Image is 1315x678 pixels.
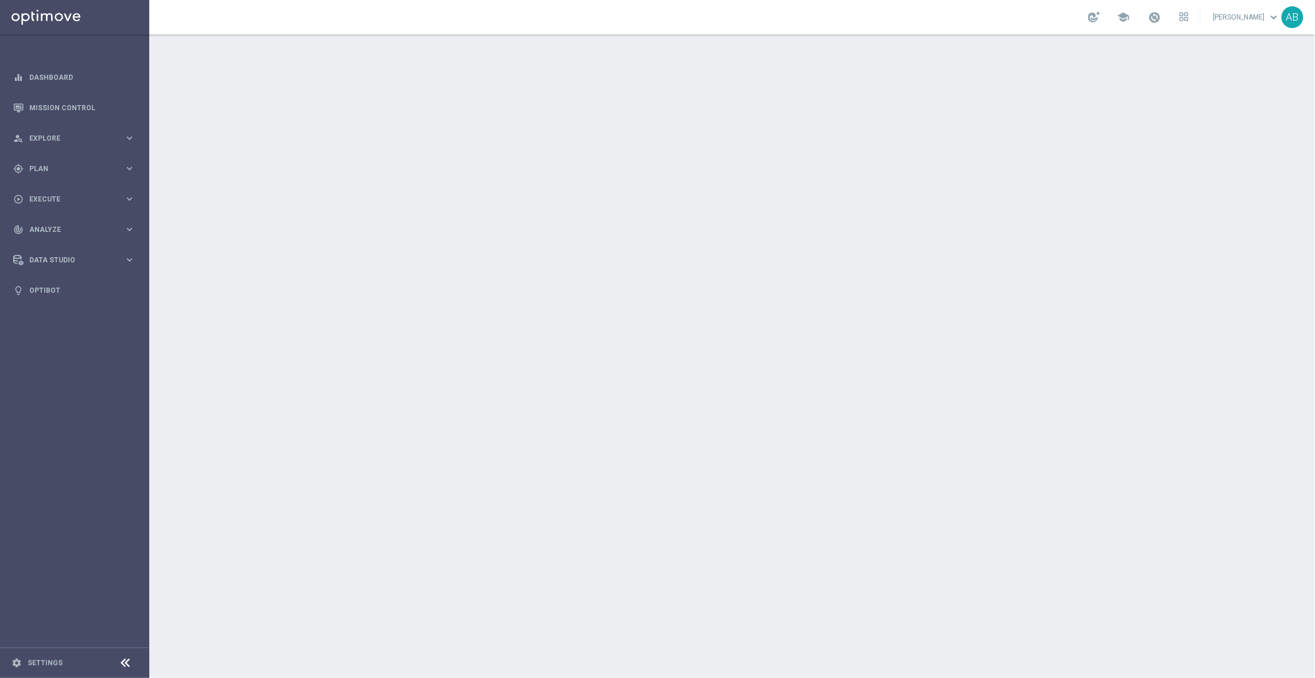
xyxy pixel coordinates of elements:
[13,225,136,234] button: track_changes Analyze keyboard_arrow_right
[13,133,24,144] i: person_search
[13,103,136,113] button: Mission Control
[13,92,135,123] div: Mission Control
[29,275,135,305] a: Optibot
[124,193,135,204] i: keyboard_arrow_right
[124,254,135,265] i: keyboard_arrow_right
[13,194,124,204] div: Execute
[13,224,124,235] div: Analyze
[124,224,135,235] i: keyboard_arrow_right
[13,133,124,144] div: Explore
[1117,11,1130,24] span: school
[29,62,135,92] a: Dashboard
[13,224,24,235] i: track_changes
[13,286,136,295] button: lightbulb Optibot
[11,658,22,668] i: settings
[29,226,124,233] span: Analyze
[1212,9,1282,26] a: [PERSON_NAME]keyboard_arrow_down
[13,62,135,92] div: Dashboard
[13,72,24,83] i: equalizer
[13,164,124,174] div: Plan
[29,92,135,123] a: Mission Control
[13,255,124,265] div: Data Studio
[29,196,124,203] span: Execute
[28,660,63,667] a: Settings
[13,164,136,173] button: gps_fixed Plan keyboard_arrow_right
[29,257,124,264] span: Data Studio
[13,194,24,204] i: play_circle_outline
[124,133,135,144] i: keyboard_arrow_right
[13,73,136,82] button: equalizer Dashboard
[29,135,124,142] span: Explore
[1282,6,1304,28] div: AB
[13,275,135,305] div: Optibot
[29,165,124,172] span: Plan
[1268,11,1281,24] span: keyboard_arrow_down
[13,134,136,143] button: person_search Explore keyboard_arrow_right
[124,163,135,174] i: keyboard_arrow_right
[13,255,136,265] button: Data Studio keyboard_arrow_right
[13,285,24,296] i: lightbulb
[13,164,24,174] i: gps_fixed
[13,195,136,204] button: play_circle_outline Execute keyboard_arrow_right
